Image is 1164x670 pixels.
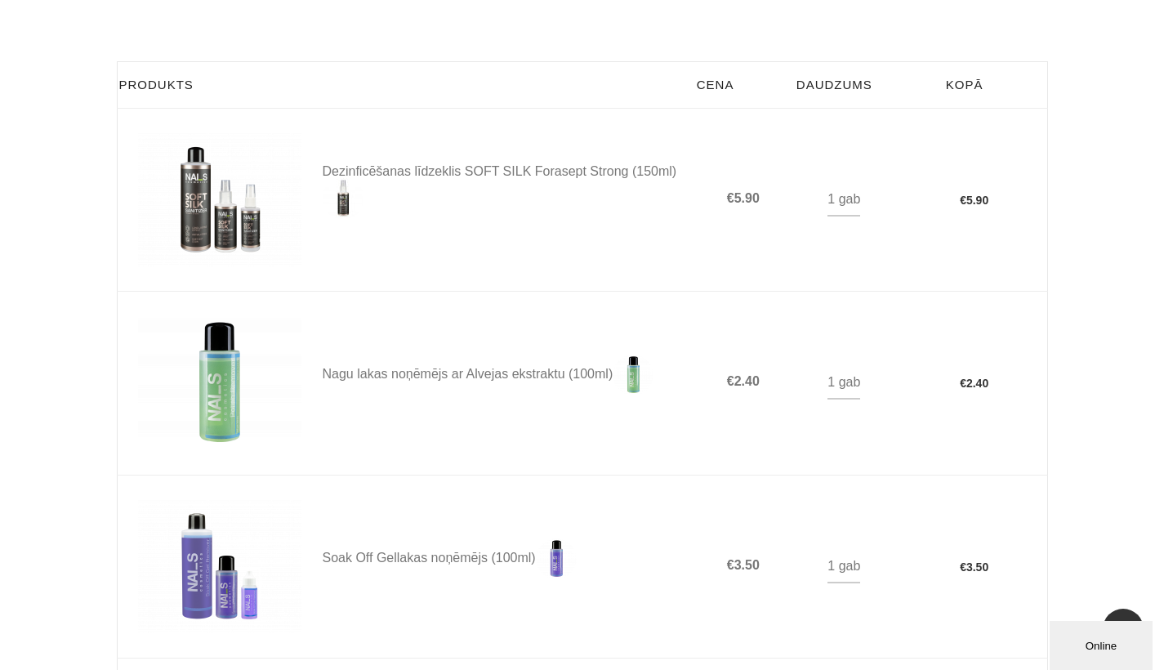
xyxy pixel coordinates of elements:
a: Dezinficēšanas līdzeklis SOFT SILK Forasept Strong (150ml) [323,165,686,219]
span: €5.90 [727,191,766,206]
div: 1 gab [827,367,860,400]
span: 2.40 [966,377,988,390]
iframe: chat widget [1050,618,1156,670]
span: € [960,194,966,207]
span: 3.50 [966,561,988,574]
a: Soak Off Gellakas noņēmējs (100ml) [323,538,686,579]
th: Produkts [117,62,687,109]
th: Daudzums [787,62,882,109]
span: € [960,561,966,574]
span: €3.50 [727,558,766,573]
span: € [960,377,966,390]
th: Kopā [882,62,1047,109]
span: 5.90 [966,194,988,207]
a: Nagu lakas noņēmējs ar Alvejas ekstraktu (100ml) [323,355,686,395]
th: Cena [687,62,787,109]
div: 1 gab [827,551,860,583]
div: 1 gab [827,184,860,217]
span: €2.40 [727,374,766,389]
